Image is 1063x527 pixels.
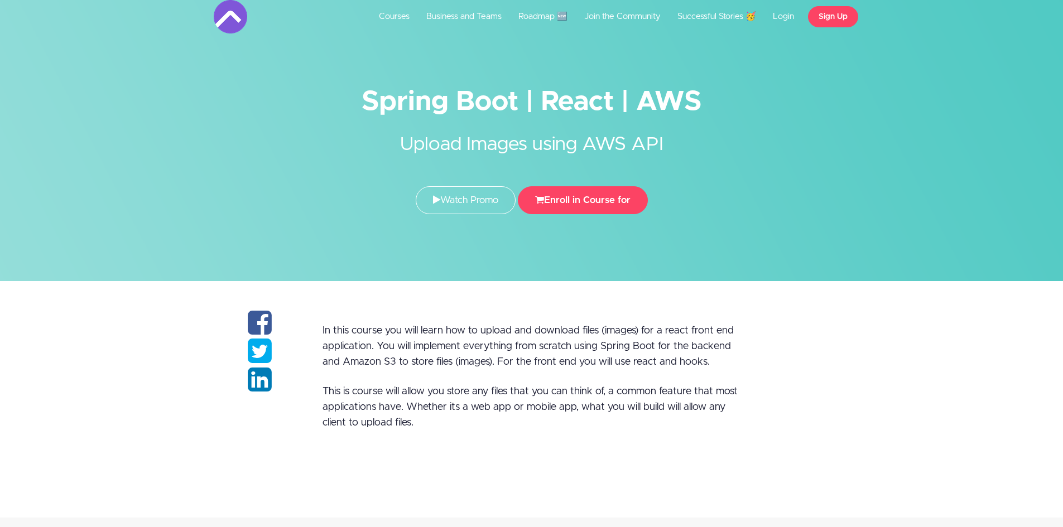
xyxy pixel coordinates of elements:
h1: Spring Boot | React | AWS [214,89,850,114]
a: Share on linkedin [248,381,272,391]
a: Share on facebook [248,325,272,335]
a: Watch Promo [416,186,516,214]
p: This is course will allow you store any files that you can think of, a common feature that most a... [323,384,741,431]
p: In this course you will learn how to upload and download files (images) for a react front end app... [323,323,741,370]
h2: Upload Images using AWS API [323,114,741,158]
a: Sign Up [808,6,858,27]
button: Enroll in Course for [518,186,648,214]
a: Share on twitter [248,353,272,363]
